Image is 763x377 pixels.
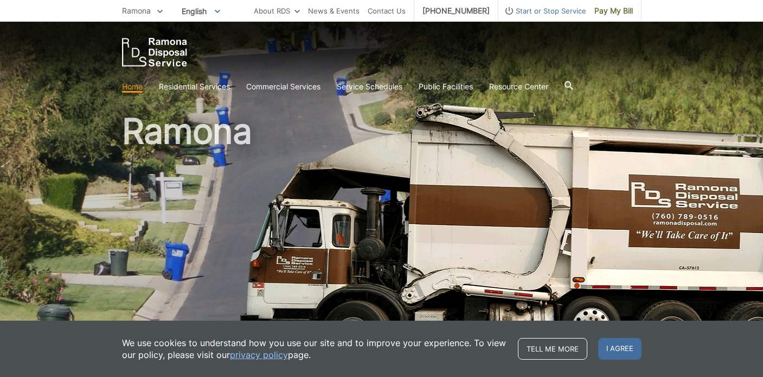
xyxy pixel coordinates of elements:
[594,5,633,17] span: Pay My Bill
[518,338,587,360] a: Tell me more
[337,81,402,93] a: Service Schedules
[122,38,187,67] a: EDCD logo. Return to the homepage.
[122,337,507,361] p: We use cookies to understand how you use our site and to improve your experience. To view our pol...
[230,349,288,361] a: privacy policy
[254,5,300,17] a: About RDS
[598,338,642,360] span: I agree
[246,81,320,93] a: Commercial Services
[419,81,473,93] a: Public Facilities
[122,6,151,15] span: Ramona
[122,81,143,93] a: Home
[368,5,406,17] a: Contact Us
[489,81,548,93] a: Resource Center
[174,2,228,20] span: English
[122,114,642,352] h1: Ramona
[308,5,360,17] a: News & Events
[159,81,230,93] a: Residential Services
